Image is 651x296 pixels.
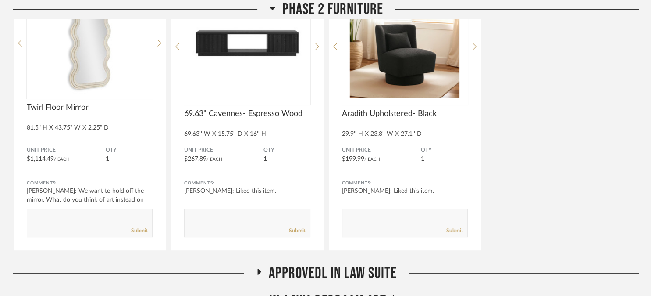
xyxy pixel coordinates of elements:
[184,187,310,195] div: [PERSON_NAME]: Liked this item.
[27,147,106,154] span: Unit Price
[342,109,468,119] span: Aradith Upholstered- Black
[289,227,306,235] a: Submit
[421,147,468,154] span: QTY
[27,179,153,188] div: Comments:
[263,156,267,162] span: 1
[263,147,310,154] span: QTY
[342,147,421,154] span: Unit Price
[421,156,424,162] span: 1
[54,157,70,162] span: / Each
[106,147,153,154] span: QTY
[342,156,364,162] span: $199.99
[342,130,468,138] div: 29.9'' H X 23.8'' W X 27.1'' D
[27,124,153,132] div: 81.5" H X 43.75" W X 2.25" D
[446,227,463,235] a: Submit
[106,156,109,162] span: 1
[342,187,468,195] div: [PERSON_NAME]: Liked this item.
[184,147,263,154] span: Unit Price
[184,179,310,188] div: Comments:
[269,264,397,283] span: Approvedl In Law Suite
[184,130,310,138] div: 69.63'' W X 15.75'' D X 16'' H
[342,179,468,188] div: Comments:
[27,103,153,112] span: Twirl Floor Mirror
[27,187,153,213] div: [PERSON_NAME]: We want to hold off the mirror. What do you think of art instead on that wall?
[206,157,222,162] span: / Each
[184,156,206,162] span: $267.89
[131,227,148,235] a: Submit
[27,156,54,162] span: $1,114.49
[184,109,310,119] span: 69.63" Cavennes- Espresso Wood
[364,157,380,162] span: / Each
